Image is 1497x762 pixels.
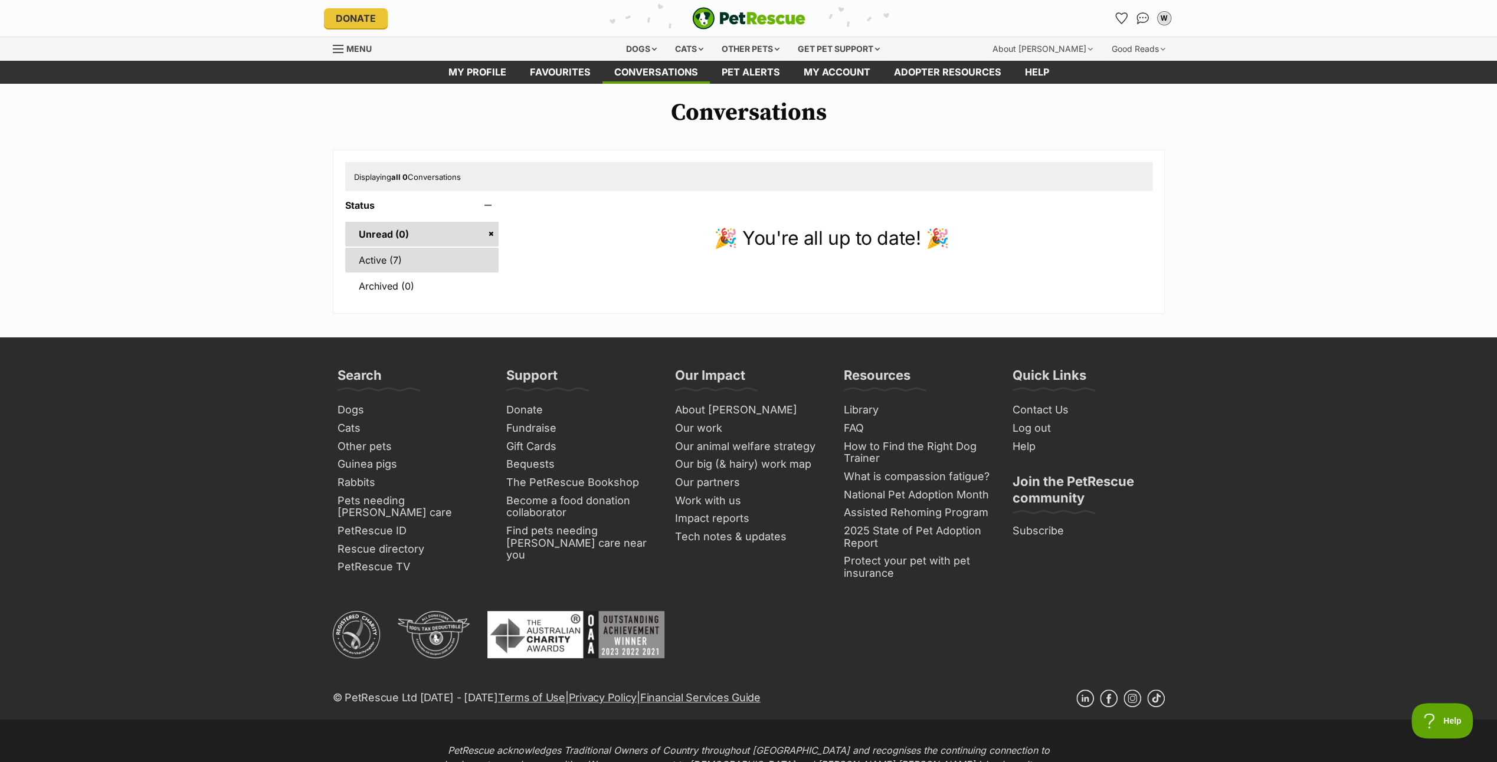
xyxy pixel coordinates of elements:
[1103,37,1174,61] div: Good Reads
[670,510,827,528] a: Impact reports
[839,486,996,504] a: National Pet Adoption Month
[670,492,827,510] a: Work with us
[1134,9,1152,28] a: Conversations
[333,558,490,576] a: PetRescue TV
[839,504,996,522] a: Assisted Rehoming Program
[324,8,388,28] a: Donate
[710,61,792,84] a: Pet alerts
[1112,9,1174,28] ul: Account quick links
[333,401,490,419] a: Dogs
[338,367,382,390] h3: Search
[1008,438,1165,456] a: Help
[839,419,996,438] a: FAQ
[502,522,659,564] a: Find pets needing [PERSON_NAME] care near you
[792,61,882,84] a: My account
[844,367,910,390] h3: Resources
[670,401,827,419] a: About [PERSON_NAME]
[670,438,827,456] a: Our animal welfare strategy
[1158,12,1170,24] div: W
[345,200,499,211] header: Status
[670,455,827,474] a: Our big (& hairy) work map
[713,37,788,61] div: Other pets
[667,37,712,61] div: Cats
[602,61,710,84] a: conversations
[437,61,518,84] a: My profile
[502,492,659,522] a: Become a food donation collaborator
[391,172,408,182] strong: all 0
[498,691,565,704] a: Terms of Use
[1411,703,1473,738] iframe: Help Scout Beacon - Open
[1136,12,1149,24] img: chat-41dd97257d64d25036548639549fe6c8038ab92f7586957e7f3b1b290dea8141.svg
[346,44,372,54] span: Menu
[1123,689,1141,707] a: Instagram
[640,691,761,704] a: Financial Services Guide
[1008,419,1165,438] a: Log out
[502,419,659,438] a: Fundraise
[487,611,664,658] img: Australian Charity Awards - Outstanding Achievement Winner 2023 - 2022 - 2021
[502,455,659,474] a: Bequests
[670,474,827,492] a: Our partners
[1008,522,1165,540] a: Subscribe
[670,528,827,546] a: Tech notes & updates
[1155,9,1174,28] button: My account
[354,172,461,182] span: Displaying Conversations
[839,438,996,468] a: How to Find the Right Dog Trainer
[1147,689,1165,707] a: TikTok
[1008,401,1165,419] a: Contact Us
[333,611,380,658] img: ACNC
[670,419,827,438] a: Our work
[984,37,1101,61] div: About [PERSON_NAME]
[568,691,636,704] a: Privacy Policy
[333,689,761,705] p: © PetRescue Ltd [DATE] - [DATE] | |
[692,7,805,29] a: PetRescue
[333,522,490,540] a: PetRescue ID
[345,222,499,247] a: Unread (0)
[882,61,1013,84] a: Adopter resources
[1013,367,1086,390] h3: Quick Links
[345,248,499,272] a: Active (7)
[692,7,805,29] img: logo-e224e6f780fb5917bec1dbf3a21bbac754714ae5b6737aabdf751b685950b380.svg
[1112,9,1131,28] a: Favourites
[502,401,659,419] a: Donate
[333,455,490,474] a: Guinea pigs
[675,367,745,390] h3: Our Impact
[518,61,602,84] a: Favourites
[1013,473,1160,513] h3: Join the PetRescue community
[839,401,996,419] a: Library
[333,540,490,559] a: Rescue directory
[1100,689,1118,707] a: Facebook
[839,522,996,552] a: 2025 State of Pet Adoption Report
[839,468,996,486] a: What is compassion fatigue?
[618,37,665,61] div: Dogs
[1076,689,1094,707] a: Linkedin
[506,367,558,390] h3: Support
[839,552,996,582] a: Protect your pet with pet insurance
[333,474,490,492] a: Rabbits
[333,419,490,438] a: Cats
[333,438,490,456] a: Other pets
[502,474,659,492] a: The PetRescue Bookshop
[790,37,888,61] div: Get pet support
[333,492,490,522] a: Pets needing [PERSON_NAME] care
[510,224,1152,252] p: 🎉 You're all up to date! 🎉
[333,37,380,58] a: Menu
[398,611,470,658] img: DGR
[502,438,659,456] a: Gift Cards
[1013,61,1061,84] a: Help
[345,274,499,298] a: Archived (0)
